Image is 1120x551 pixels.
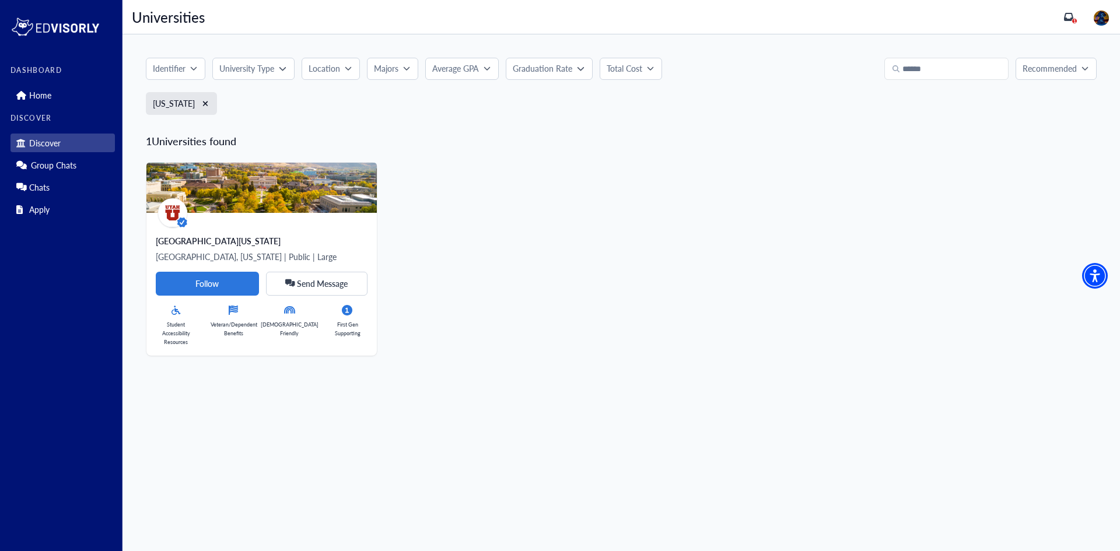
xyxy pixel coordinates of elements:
[153,97,195,110] label: [US_STATE]
[367,58,418,80] button: Majors
[158,198,187,227] img: avatar
[31,160,76,170] p: Group Chats
[297,280,348,287] span: Send Message
[10,66,115,75] label: DASHBOARD
[309,62,340,75] p: Location
[425,58,499,80] button: Average GPA
[146,58,205,80] button: Identifier
[266,272,368,296] button: Send Message
[219,62,274,75] p: University Type
[132,10,205,23] p: Universities
[146,163,377,356] a: avatar [GEOGRAPHIC_DATA][US_STATE][GEOGRAPHIC_DATA], [US_STATE] | Public | LargeFollowSend Messag...
[10,156,115,174] div: Group Chats
[1073,18,1076,24] span: 1
[153,62,185,75] p: Identifier
[156,272,259,296] button: Follow
[10,200,115,219] div: Apply
[10,15,100,38] img: logo
[29,183,50,192] p: Chats
[432,62,479,75] p: Average GPA
[1094,10,1109,26] img: image
[506,58,592,80] button: Graduation Rate
[10,86,115,104] div: Home
[10,178,115,196] div: Chats
[884,58,1009,80] input: Search
[1064,12,1073,22] a: inbox
[29,205,50,215] p: Apply
[1023,62,1077,75] p: Recommended
[29,90,51,100] p: Home
[212,58,294,80] button: University Type
[146,163,377,213] img: Autumn%20Aerials-28.jpg
[327,320,367,338] p: First Gen Supporting
[146,135,1097,148] h5: 1 Universities found
[607,62,642,75] p: Total Cost
[156,235,367,247] div: [GEOGRAPHIC_DATA][US_STATE]
[374,62,398,75] p: Majors
[261,320,318,338] p: [DEMOGRAPHIC_DATA] Friendly
[302,58,360,80] button: Location
[29,138,61,148] p: Discover
[513,62,572,75] p: Graduation Rate
[156,320,196,346] p: Student Accessibility Resources
[156,250,367,264] p: [GEOGRAPHIC_DATA], [US_STATE] | Public | Large
[10,114,115,122] label: DISCOVER
[211,320,257,338] p: Veteran/Dependent Benefits
[1016,58,1097,80] button: Recommended
[600,58,662,80] button: Total Cost
[1082,263,1108,289] div: Accessibility Menu
[10,134,115,152] div: Discover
